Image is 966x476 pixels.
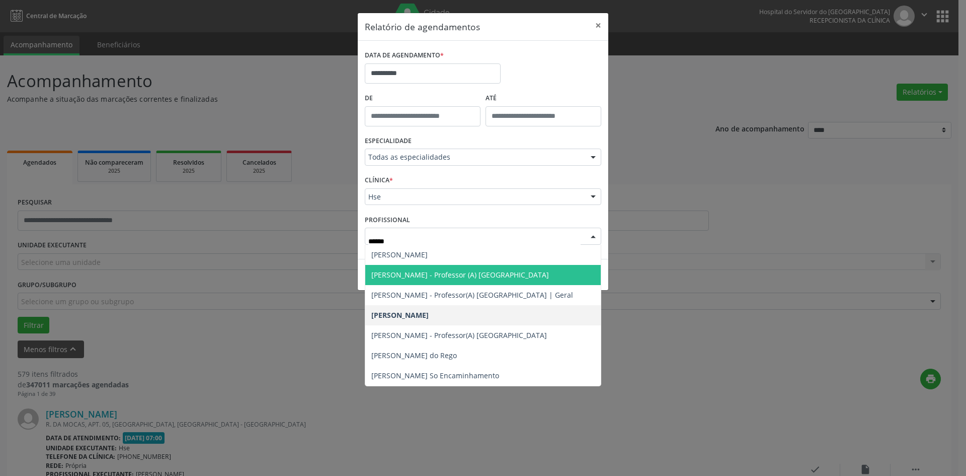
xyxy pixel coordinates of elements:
[365,212,410,228] label: PROFISSIONAL
[588,13,608,38] button: Close
[371,250,428,259] span: [PERSON_NAME]
[486,91,601,106] label: ATÉ
[365,91,480,106] label: De
[365,173,393,188] label: CLÍNICA
[365,20,480,33] h5: Relatório de agendamentos
[371,351,457,360] span: [PERSON_NAME] do Rego
[371,270,549,280] span: [PERSON_NAME] - Professor (A) [GEOGRAPHIC_DATA]
[368,192,581,202] span: Hse
[365,48,444,63] label: DATA DE AGENDAMENTO
[371,310,429,320] span: [PERSON_NAME]
[371,371,499,380] span: [PERSON_NAME] So Encaminhamento
[371,290,573,300] span: [PERSON_NAME] - Professor(A) [GEOGRAPHIC_DATA] | Geral
[371,330,547,340] span: [PERSON_NAME] - Professor(A) [GEOGRAPHIC_DATA]
[365,133,412,149] label: ESPECIALIDADE
[368,152,581,162] span: Todas as especialidades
